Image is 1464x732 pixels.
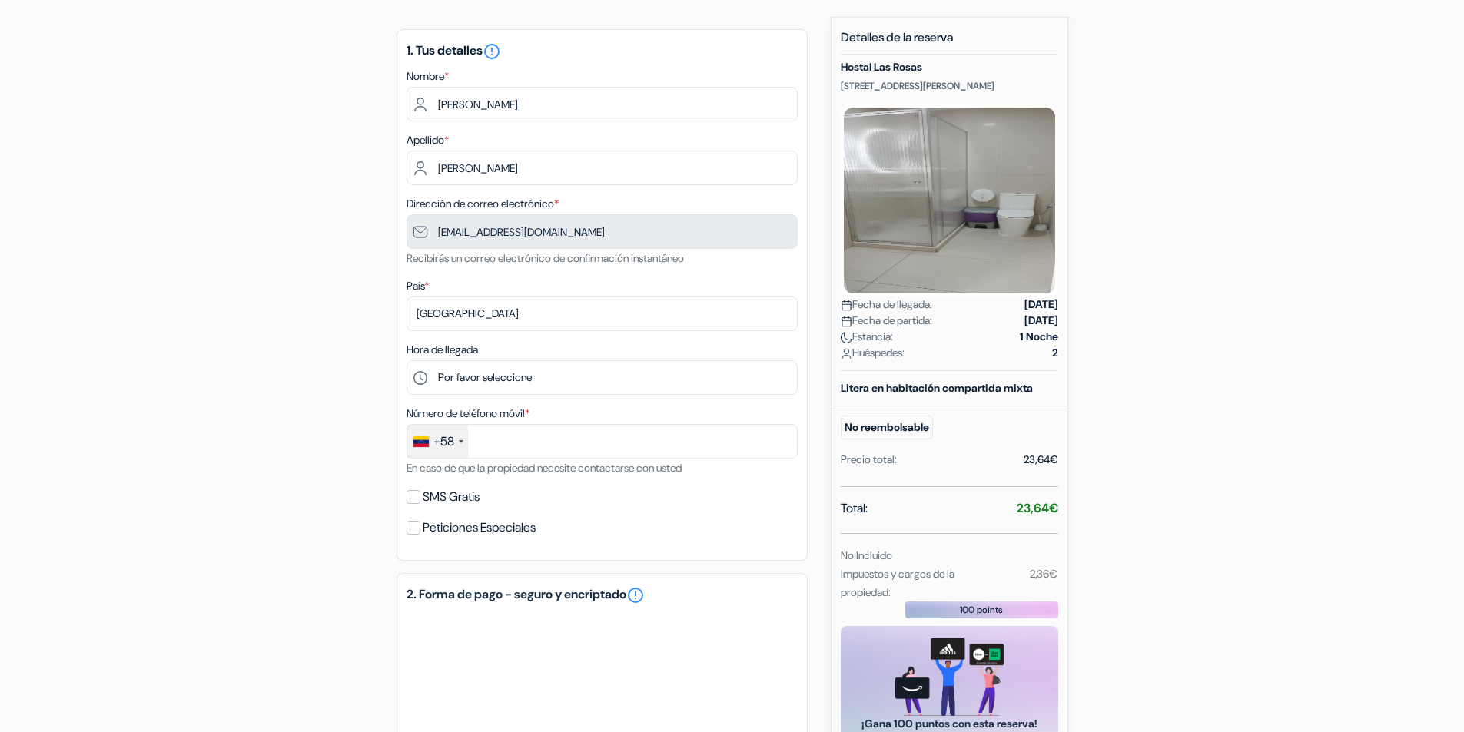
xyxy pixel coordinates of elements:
[841,452,897,468] div: Precio total:
[841,61,1058,74] h5: Hostal Las Rosas
[841,567,954,599] small: Impuestos y cargos de la propiedad:
[1030,567,1057,581] small: 2,36€
[407,251,684,265] small: Recibirás un correo electrónico de confirmación instantáneo
[407,196,559,212] label: Dirección de correo electrónico
[841,345,905,361] span: Huéspedes:
[483,42,501,61] i: error_outline
[407,406,529,422] label: Número de teléfono móvil
[407,342,478,358] label: Hora de llegada
[841,332,852,343] img: moon.svg
[483,42,501,58] a: error_outline
[1020,329,1058,345] strong: 1 Noche
[841,416,933,439] small: No reembolsable
[407,586,798,604] h5: 2. Forma de pago - seguro y encriptado
[407,425,468,458] div: Venezuela: +58
[841,329,893,345] span: Estancia:
[841,499,868,518] span: Total:
[1052,345,1058,361] strong: 2
[433,432,454,451] div: +58
[841,548,892,562] small: No Incluido
[1024,296,1058,313] strong: [DATE]
[407,68,449,84] label: Nombre
[841,80,1058,92] p: [STREET_ADDRESS][PERSON_NAME]
[895,638,1004,716] img: gift_card_hero_new.png
[841,316,852,327] img: calendar.svg
[407,87,798,121] input: Ingrese el nombre
[407,132,449,148] label: Apellido
[407,42,798,61] h5: 1. Tus detalles
[841,30,1058,55] h5: Detalles de la reserva
[407,214,798,249] input: Introduzca la dirección de correo electrónico
[1017,500,1058,516] strong: 23,64€
[407,278,429,294] label: País
[407,461,682,475] small: En caso de que la propiedad necesite contactarse con usted
[841,300,852,311] img: calendar.svg
[423,517,536,538] label: Peticiones Especiales
[960,603,1003,617] span: 100 points
[859,716,1040,732] span: ¡Gana 100 puntos con esta reserva!
[1024,452,1058,468] div: 23,64€
[841,296,932,313] span: Fecha de llegada:
[841,313,932,329] span: Fecha de partida:
[841,348,852,359] img: user_icon.svg
[841,381,1033,395] b: Litera en habitación compartida mixta
[1024,313,1058,329] strong: [DATE]
[626,586,645,604] a: error_outline
[407,151,798,185] input: Introduzca el apellido
[423,486,480,508] label: SMS Gratis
